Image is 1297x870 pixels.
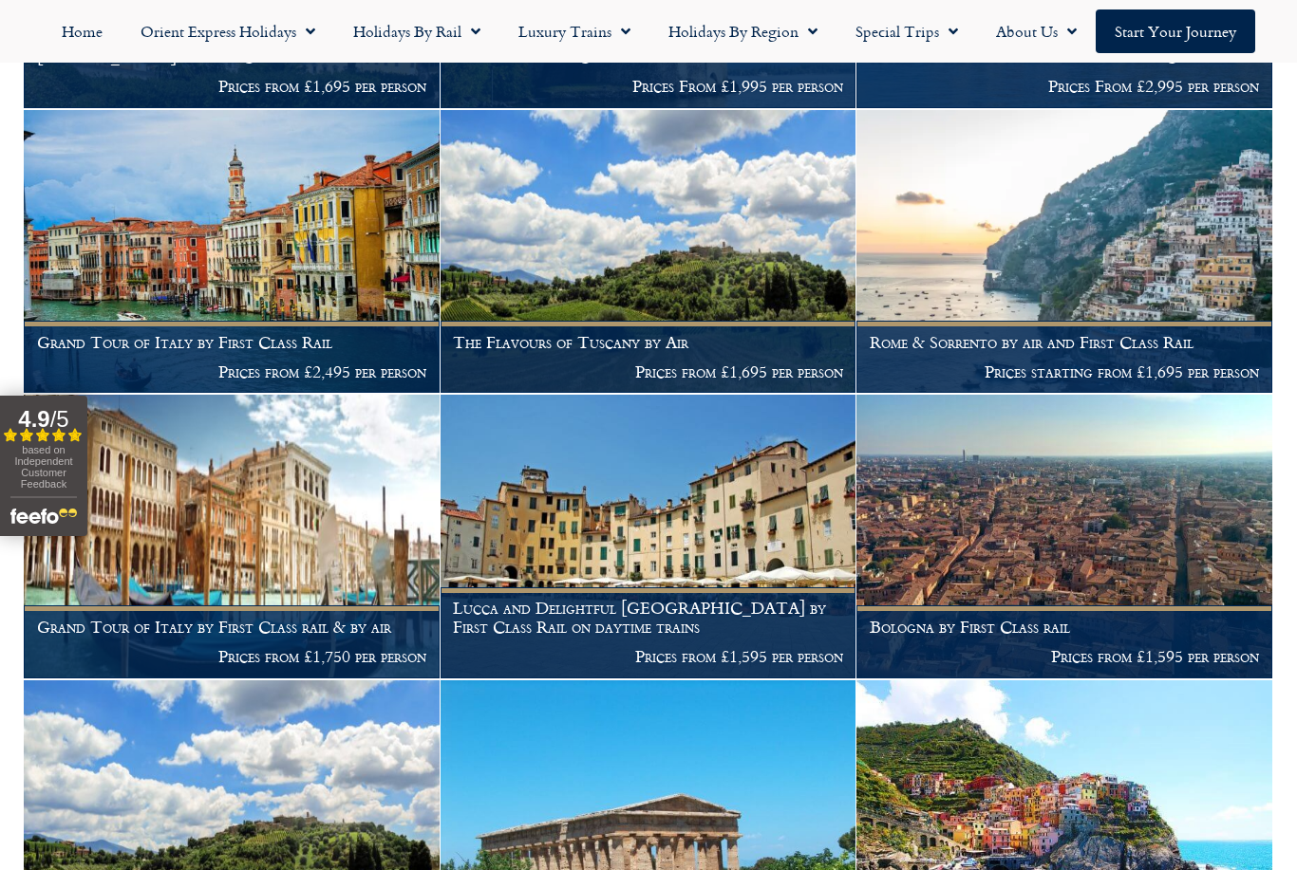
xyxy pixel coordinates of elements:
p: Prices from £2,495 per person [37,362,427,381]
a: Special Trips [836,9,977,53]
a: Start your Journey [1096,9,1255,53]
h1: Grand Tour of Italy by First Class rail & by air [37,618,427,637]
h1: The Flavours of Tuscany by Air [453,333,843,352]
a: Holidays by Rail [334,9,499,53]
h1: Grand Tour of Italy by First Class Rail [37,333,427,352]
h1: A trio of the best Italian Lakes by First Class rail [870,47,1260,66]
a: Grand Tour of Italy by First Class Rail Prices from £2,495 per person [24,110,441,395]
a: Rome & Sorrento by air and First Class Rail Prices starting from £1,695 per person [856,110,1273,395]
a: Grand Tour of Italy by First Class rail & by air Prices from £1,750 per person [24,395,441,679]
p: Prices from £1,695 per person [37,77,427,96]
h1: [PERSON_NAME] by First Class Rail [37,47,427,66]
a: Luxury Trains [499,9,649,53]
a: Holidays by Region [649,9,836,53]
h1: Bologna by First Class rail [870,618,1260,637]
p: Prices from £1,695 per person [453,362,843,381]
p: Prices From £2,995 per person [870,77,1260,96]
img: Thinking of a rail holiday to Venice [24,395,440,678]
p: Prices From £1,995 per person [453,77,843,96]
a: Bologna by First Class rail Prices from £1,595 per person [856,395,1273,679]
p: Prices from £1,750 per person [37,647,427,666]
p: Prices from £1,595 per person [870,647,1260,666]
p: Prices from £1,595 per person [453,647,843,666]
a: The Flavours of Tuscany by Air Prices from £1,695 per person [441,110,857,395]
a: Lucca and Delightful [GEOGRAPHIC_DATA] by First Class Rail on daytime trains Prices from £1,595 p... [441,395,857,679]
a: Orient Express Holidays [122,9,334,53]
nav: Menu [9,9,1288,53]
h1: The Gotthard Panorama Express & the Centovalli Railway by First Class rail [453,28,843,65]
a: About Us [977,9,1096,53]
a: Home [43,9,122,53]
h1: Rome & Sorrento by air and First Class Rail [870,333,1260,352]
h1: Lucca and Delightful [GEOGRAPHIC_DATA] by First Class Rail on daytime trains [453,599,843,636]
p: Prices starting from £1,695 per person [870,362,1260,381]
